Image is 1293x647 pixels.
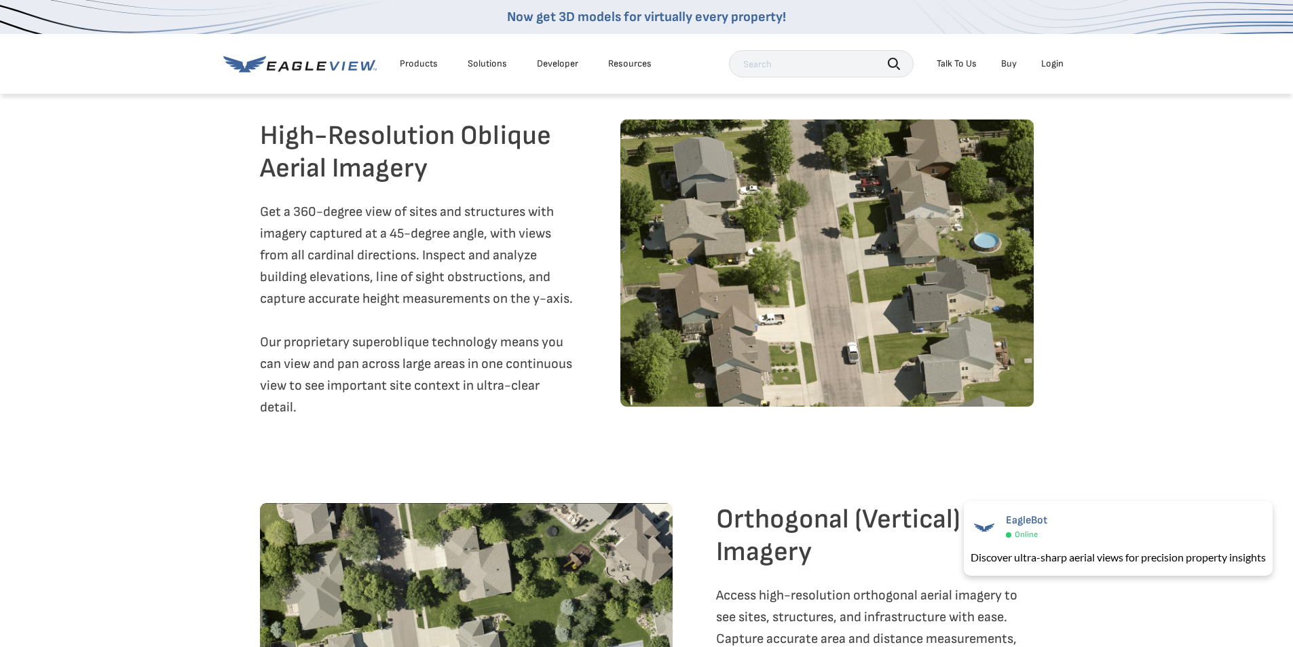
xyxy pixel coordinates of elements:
[260,201,577,418] p: Get a 360-degree view of sites and structures with imagery captured at a 45-degree angle, with vi...
[507,9,786,25] a: Now get 3D models for virtually every property!
[400,58,438,70] div: Products
[971,514,998,541] img: EagleBot
[468,58,507,70] div: Solutions
[937,58,977,70] div: Talk To Us
[1006,514,1047,527] span: EagleBot
[537,58,578,70] a: Developer
[608,58,652,70] div: Resources
[1001,58,1017,70] a: Buy
[1041,58,1064,70] div: Login
[260,119,577,185] h2: High-Resolution Oblique Aerial Imagery
[1015,530,1038,540] span: Online
[971,549,1266,566] div: Discover ultra-sharp aerial views for precision property insights
[729,50,914,77] input: Search
[716,503,1033,568] h2: Orthogonal (Vertical) Aerial Imagery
